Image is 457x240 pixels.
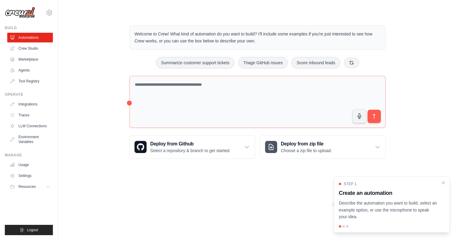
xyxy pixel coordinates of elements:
div: Manage [5,153,53,158]
button: Summarize customer support tickets [156,57,235,68]
div: Build [5,25,53,30]
button: Resources [7,182,53,192]
button: Close walkthrough [441,180,446,185]
p: Choose a zip file to upload. [281,148,332,154]
span: Resources [18,184,36,189]
a: Marketplace [7,55,53,64]
img: Logo [5,7,35,18]
div: Operate [5,92,53,97]
h3: Deploy from zip file [281,140,332,148]
p: Describe the automation you want to build, select an example option, or use the microphone to spe... [339,200,437,220]
button: Triage GitHub issues [238,57,288,68]
p: Welcome to Crew! What kind of automation do you want to build? I'll include some examples if you'... [135,31,381,45]
button: Score inbound leads [291,57,340,68]
a: Traces [7,110,53,120]
span: Logout [27,228,38,232]
a: Crew Studio [7,44,53,53]
span: Step 1 [344,182,357,186]
button: Logout [5,225,53,235]
a: Environment Variables [7,132,53,147]
iframe: Chat Widget [427,211,457,240]
a: Integrations [7,99,53,109]
a: Settings [7,171,53,181]
a: Usage [7,160,53,170]
h3: Deploy from Github [150,140,230,148]
p: Select a repository & branch to get started. [150,148,230,154]
a: Agents [7,65,53,75]
h3: Create an automation [339,189,437,197]
a: Tool Registry [7,76,53,86]
a: Automations [7,33,53,42]
a: LLM Connections [7,121,53,131]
